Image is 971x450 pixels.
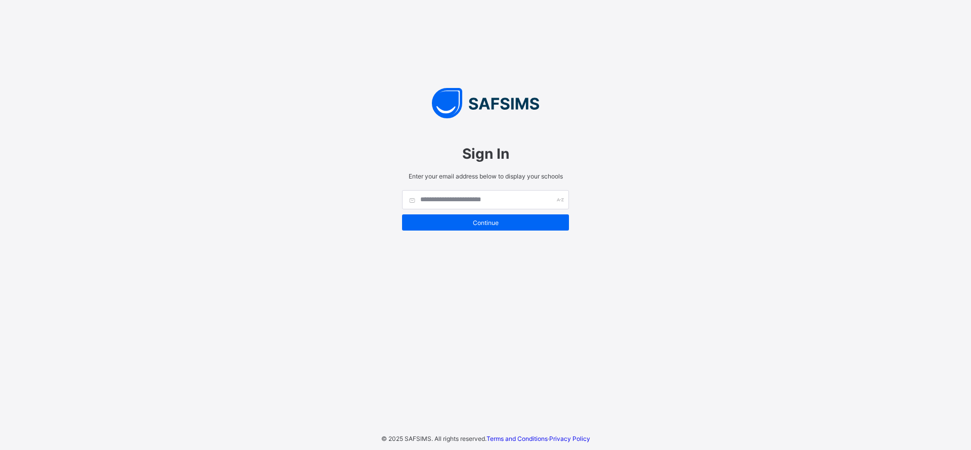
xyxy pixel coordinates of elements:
[392,88,579,118] img: SAFSIMS Logo
[549,435,590,442] a: Privacy Policy
[410,219,561,227] span: Continue
[487,435,548,442] a: Terms and Conditions
[487,435,590,442] span: ·
[402,172,569,180] span: Enter your email address below to display your schools
[402,145,569,162] span: Sign In
[381,435,487,442] span: © 2025 SAFSIMS. All rights reserved.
